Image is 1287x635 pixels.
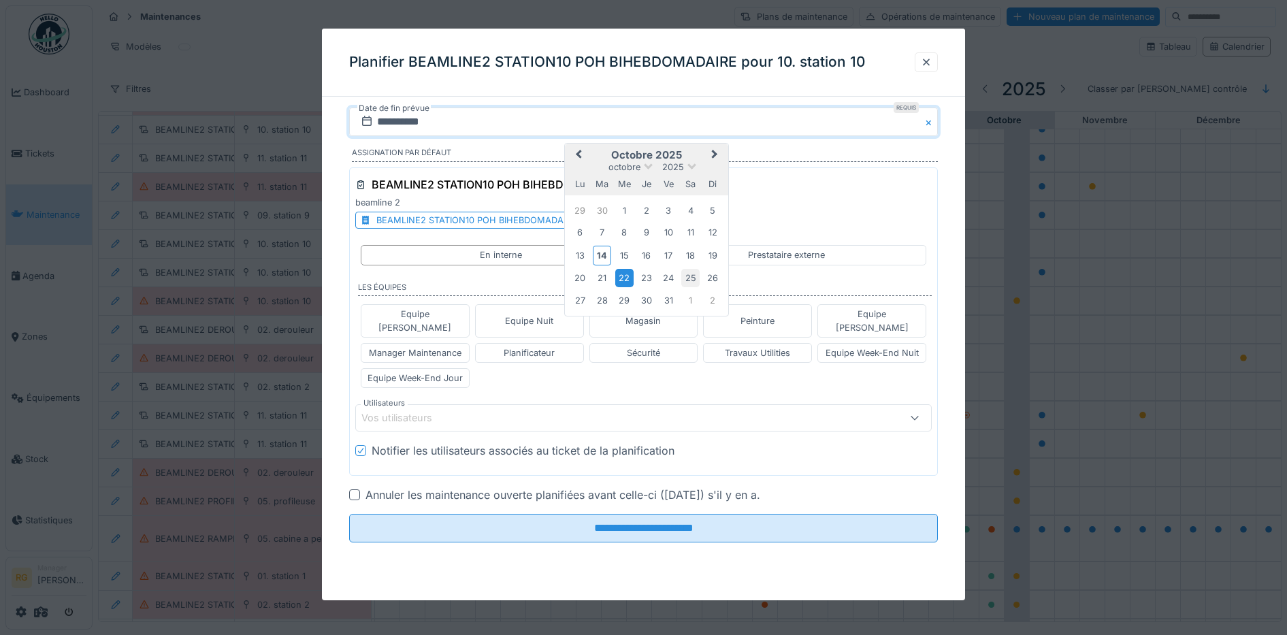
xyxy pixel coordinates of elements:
[637,201,655,220] div: Choose jeudi 2 octobre 2025
[681,201,700,220] div: Choose samedi 4 octobre 2025
[615,291,634,310] div: Choose mercredi 29 octobre 2025
[376,214,576,227] div: BEAMLINE2 STATION10 POH BIHEBDOMADAIRE
[358,282,932,297] label: Les équipes
[571,223,589,242] div: Choose lundi 6 octobre 2025
[571,175,589,193] div: lundi
[369,346,461,359] div: Manager Maintenance
[662,162,684,172] span: 2025
[593,269,611,287] div: Choose mardi 21 octobre 2025
[637,246,655,265] div: Choose jeudi 16 octobre 2025
[615,201,634,220] div: Choose mercredi 1 octobre 2025
[923,108,938,136] button: Close
[361,397,408,409] label: Utilisateurs
[372,178,621,191] h3: BEAMLINE2 STATION10 POH BIHEBDOMADAIRE
[615,269,634,287] div: Choose mercredi 22 octobre 2025
[725,346,790,359] div: Travaux Utilities
[593,201,611,220] div: Choose mardi 30 septembre 2025
[659,246,678,265] div: Choose vendredi 17 octobre 2025
[355,196,932,209] p: beamline 2
[681,223,700,242] div: Choose samedi 11 octobre 2025
[705,145,727,167] button: Next Month
[565,149,728,161] h2: octobre 2025
[637,291,655,310] div: Choose jeudi 30 octobre 2025
[593,175,611,193] div: mardi
[571,269,589,287] div: Choose lundi 20 octobre 2025
[615,175,634,193] div: mercredi
[826,346,919,359] div: Equipe Week-End Nuit
[627,346,660,359] div: Sécurité
[659,175,678,193] div: vendredi
[615,246,634,265] div: Choose mercredi 15 octobre 2025
[824,308,920,333] div: Equipe [PERSON_NAME]
[593,223,611,242] div: Choose mardi 7 octobre 2025
[571,201,589,220] div: Choose lundi 29 septembre 2025
[357,101,431,116] label: Date de fin prévue
[659,223,678,242] div: Choose vendredi 10 octobre 2025
[704,223,722,242] div: Choose dimanche 12 octobre 2025
[352,147,939,162] label: Assignation par défaut
[480,248,522,261] div: En interne
[571,291,589,310] div: Choose lundi 27 octobre 2025
[593,246,611,265] div: Choose mardi 14 octobre 2025
[505,314,553,327] div: Equipe Nuit
[637,223,655,242] div: Choose jeudi 9 octobre 2025
[571,246,589,265] div: Choose lundi 13 octobre 2025
[637,269,655,287] div: Choose jeudi 23 octobre 2025
[659,201,678,220] div: Choose vendredi 3 octobre 2025
[704,269,722,287] div: Choose dimanche 26 octobre 2025
[637,175,655,193] div: jeudi
[748,248,825,261] div: Prestataire externe
[704,291,722,310] div: Choose dimanche 2 novembre 2025
[704,246,722,265] div: Choose dimanche 19 octobre 2025
[625,314,661,327] div: Magasin
[365,487,760,503] div: Annuler les maintenance ouverte planifiées avant celle-ci ([DATE]) s'il y en a.
[608,162,640,172] span: octobre
[593,291,611,310] div: Choose mardi 28 octobre 2025
[372,442,674,459] div: Notifier les utilisateurs associés au ticket de la planification
[704,175,722,193] div: dimanche
[740,314,775,327] div: Peinture
[894,102,919,113] div: Requis
[681,246,700,265] div: Choose samedi 18 octobre 2025
[569,199,723,311] div: Month octobre, 2025
[659,291,678,310] div: Choose vendredi 31 octobre 2025
[367,308,463,333] div: Equipe [PERSON_NAME]
[615,223,634,242] div: Choose mercredi 8 octobre 2025
[349,54,865,71] h3: Planifier BEAMLINE2 STATION10 POH BIHEBDOMADAIRE pour 10. station 10
[368,372,463,385] div: Equipe Week-End Jour
[681,269,700,287] div: Choose samedi 25 octobre 2025
[681,291,700,310] div: Choose samedi 1 novembre 2025
[361,410,451,425] div: Vos utilisateurs
[704,201,722,220] div: Choose dimanche 5 octobre 2025
[566,145,588,167] button: Previous Month
[504,346,555,359] div: Planificateur
[659,269,678,287] div: Choose vendredi 24 octobre 2025
[681,175,700,193] div: samedi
